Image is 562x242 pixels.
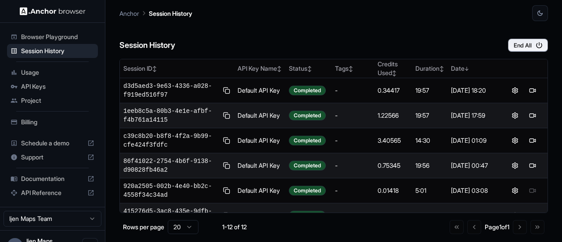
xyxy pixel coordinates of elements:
[451,161,497,170] div: [DATE] 00:47
[451,111,497,120] div: [DATE] 17:59
[7,94,98,108] div: Project
[335,211,371,220] div: -
[21,82,94,91] span: API Keys
[415,64,444,73] div: Duration
[234,153,285,178] td: Default API Key
[213,223,256,231] div: 1-12 of 12
[335,136,371,145] div: -
[21,139,84,148] span: Schedule a demo
[415,211,444,220] div: 0:17
[378,161,408,170] div: 0.75345
[7,136,98,150] div: Schedule a demo
[451,136,497,145] div: [DATE] 01:09
[392,70,396,76] span: ↕
[7,44,98,58] div: Session History
[152,65,157,72] span: ↕
[21,174,84,183] span: Documentation
[378,186,408,195] div: 0.01418
[378,86,408,95] div: 0.34417
[378,136,408,145] div: 3.40565
[234,178,285,203] td: Default API Key
[7,79,98,94] div: API Keys
[335,111,371,120] div: -
[378,60,408,77] div: Credits Used
[119,8,192,18] nav: breadcrumb
[289,64,328,73] div: Status
[335,186,371,195] div: -
[7,172,98,186] div: Documentation
[277,65,281,72] span: ↕
[123,132,219,149] span: c39c8b20-b8f8-4f2a-9b99-cfe424f3fdfc
[349,65,353,72] span: ↕
[378,211,408,220] div: 0.02441
[451,86,497,95] div: [DATE] 18:20
[21,188,84,197] span: API Reference
[508,39,548,52] button: End All
[289,111,326,120] div: Completed
[307,65,312,72] span: ↕
[123,64,231,73] div: Session ID
[123,157,219,174] span: 86f41022-2754-4b6f-9138-d90828fb46a2
[415,86,444,95] div: 19:57
[123,207,219,224] span: 415276d5-3ac8-435e-9dfb-11670593e0e0
[335,64,371,73] div: Tags
[119,9,139,18] p: Anchor
[7,65,98,79] div: Usage
[21,68,94,77] span: Usage
[123,82,219,99] span: d3d5aed3-9e63-4336-a028-f919ed516f97
[21,47,94,55] span: Session History
[289,136,326,145] div: Completed
[21,118,94,126] span: Billing
[289,86,326,95] div: Completed
[415,186,444,195] div: 5:01
[21,153,84,162] span: Support
[440,65,444,72] span: ↕
[123,223,164,231] p: Rows per page
[234,203,285,228] td: Default API Key
[415,111,444,120] div: 19:57
[485,223,509,231] div: Page 1 of 1
[415,136,444,145] div: 14:30
[7,30,98,44] div: Browser Playground
[451,211,497,220] div: [DATE] 03:00
[7,115,98,129] div: Billing
[7,186,98,200] div: API Reference
[465,65,469,72] span: ↓
[21,33,94,41] span: Browser Playground
[20,7,86,15] img: Anchor Logo
[21,96,94,105] span: Project
[149,9,192,18] p: Session History
[335,161,371,170] div: -
[335,86,371,95] div: -
[234,103,285,128] td: Default API Key
[451,64,497,73] div: Date
[289,211,326,220] div: Completed
[123,107,219,124] span: 1eeb8c5a-80b3-4e1e-afbf-f4b761a14115
[289,161,326,170] div: Completed
[7,150,98,164] div: Support
[119,39,175,52] h6: Session History
[415,161,444,170] div: 19:56
[451,186,497,195] div: [DATE] 03:08
[234,128,285,153] td: Default API Key
[234,78,285,103] td: Default API Key
[238,64,282,73] div: API Key Name
[378,111,408,120] div: 1.22566
[123,182,219,199] span: 920a2505-002b-4e40-bb2c-4558f34c34ad
[289,186,326,195] div: Completed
